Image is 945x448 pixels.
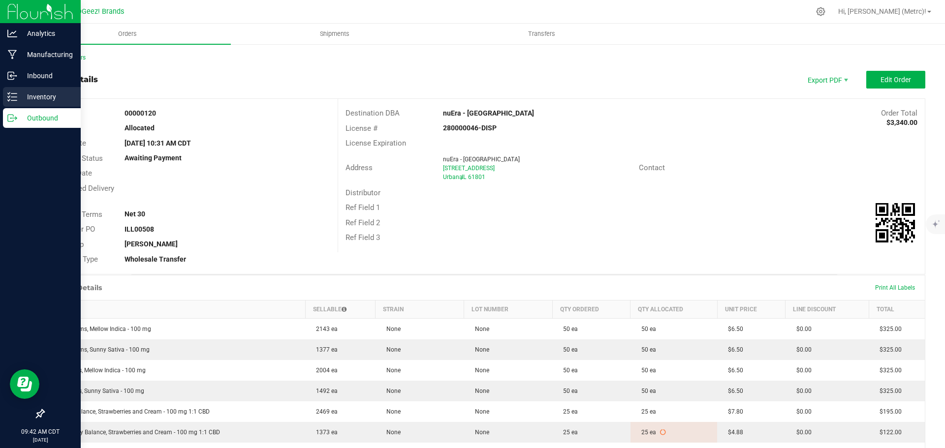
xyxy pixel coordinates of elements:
span: None [470,326,489,332]
span: [STREET_ADDRESS] [443,165,495,172]
span: Hi, [PERSON_NAME] (Metrc)! [838,7,926,15]
span: Orders [105,30,150,38]
span: 50 ea [636,367,656,374]
span: IL [462,174,466,180]
span: None [381,346,401,353]
span: $0.00 [791,346,812,353]
span: Urbana [443,174,463,180]
span: License # [346,124,378,133]
span: $0.00 [791,367,812,374]
span: $325.00 [875,326,902,332]
a: Shipments [231,24,438,44]
span: Destination DBA [346,109,400,118]
span: License Expiration [346,139,406,148]
p: 09:42 AM CDT [4,427,76,436]
span: None [381,429,401,436]
inline-svg: Outbound [7,113,17,123]
span: None [470,408,489,415]
button: Edit Order [866,71,925,89]
strong: 280000046-DISP [443,124,497,132]
th: Item [44,300,306,318]
th: Line Discount [786,300,869,318]
strong: ILL00508 [125,225,154,233]
th: Unit Price [717,300,785,318]
span: Distributor [346,188,380,197]
span: 50 ea [636,388,656,394]
strong: Wholesale Transfer [125,255,186,263]
span: 2004 ea [311,367,338,374]
span: Ref Field 3 [346,233,380,242]
span: None [470,346,489,353]
span: $6.50 [723,346,743,353]
span: None [381,326,401,332]
a: Orders [24,24,231,44]
span: $0.00 [791,408,812,415]
span: nuEra - [GEOGRAPHIC_DATA] [443,156,520,163]
span: Edit Order [881,76,911,84]
span: $7.80 [723,408,743,415]
span: Print All Labels [875,284,915,291]
span: None [470,388,489,394]
inline-svg: Manufacturing [7,50,17,60]
span: 50 ea [558,367,578,374]
th: Lot Number [464,300,553,318]
strong: Allocated [125,124,155,132]
span: 50 ea [636,346,656,353]
span: Transfers [515,30,568,38]
span: $122.00 [875,429,902,436]
span: 1492 ea [311,388,338,394]
span: 50 ea [636,326,656,332]
strong: Awaiting Payment [125,154,182,162]
th: Sellable [305,300,375,318]
span: 25 ea [558,408,578,415]
p: [DATE] [4,436,76,444]
span: None [470,429,489,436]
span: 50 ea [558,326,578,332]
strong: Net 30 [125,210,145,218]
span: Contact [639,163,665,172]
inline-svg: Inventory [7,92,17,102]
span: $6.50 [723,388,743,394]
span: $325.00 [875,388,902,394]
span: The Creams, Mellow Indica - 100 mg [50,326,151,332]
inline-svg: Analytics [7,29,17,38]
span: $325.00 [875,367,902,374]
span: Address [346,163,373,172]
span: $6.50 [723,326,743,332]
p: Analytics [17,28,76,39]
span: 50 ea [558,346,578,353]
p: Inbound [17,70,76,82]
th: Total [869,300,925,318]
li: Export PDF [797,71,856,89]
span: The Creams, Sunny Sativa - 100 mg [50,346,150,353]
span: The Fruits, Mellow Indica - 100 mg [50,367,146,374]
span: 2143 ea [311,326,338,332]
span: Happy Balance, Strawberries and Cream - 100 mg 1:1 CBD [50,408,210,415]
span: 25 ea [636,408,656,415]
span: $6.50 [723,367,743,374]
strong: [PERSON_NAME] [125,240,178,248]
div: Manage settings [815,7,827,16]
span: None [381,367,401,374]
span: Requested Delivery Date [51,184,114,204]
iframe: Resource center [10,369,39,399]
span: 61801 [468,174,485,180]
span: BIG Happy Balance, Strawberries and Cream - 100 mg 1:1 CBD [50,429,220,436]
span: 50 ea [558,388,578,394]
span: Packages pending sync: 1 Packages in sync: 0 [660,429,666,436]
inline-svg: Inbound [7,71,17,81]
strong: nuEra - [GEOGRAPHIC_DATA] [443,109,534,117]
span: Ref Field 2 [346,218,380,227]
span: None [381,408,401,415]
span: None [470,367,489,374]
strong: 00000120 [125,109,156,117]
span: OGeez! Brands [77,7,124,16]
span: 1377 ea [311,346,338,353]
span: None [381,388,401,394]
strong: [DATE] 10:31 AM CDT [125,139,191,147]
span: The Fruits, Sunny Sativa - 100 mg [50,388,144,394]
span: $0.00 [791,326,812,332]
p: Manufacturing [17,49,76,60]
th: Strain [376,300,464,318]
span: 25 ea [636,429,656,436]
